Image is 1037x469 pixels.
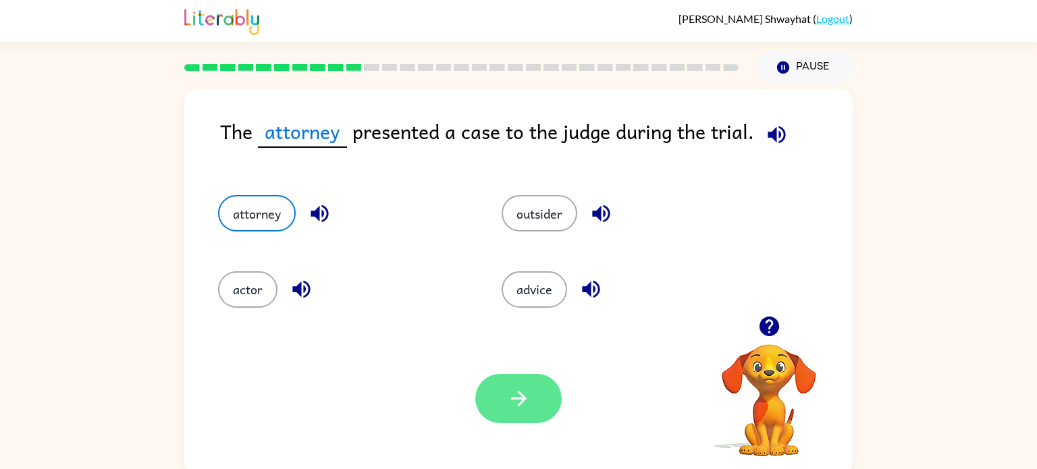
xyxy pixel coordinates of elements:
div: ( ) [679,12,853,25]
video: Your browser must support playing .mp4 files to use Literably. Please try using another browser. [701,323,836,458]
a: Logout [816,12,849,25]
button: advice [502,271,567,308]
button: outsider [502,195,577,231]
span: attorney [258,116,347,148]
button: attorney [218,195,296,231]
div: The presented a case to the judge during the trial. [220,116,853,168]
img: Literably [184,5,259,35]
button: Pause [755,52,853,83]
button: actor [218,271,277,308]
span: [PERSON_NAME] Shwayhat [679,12,813,25]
